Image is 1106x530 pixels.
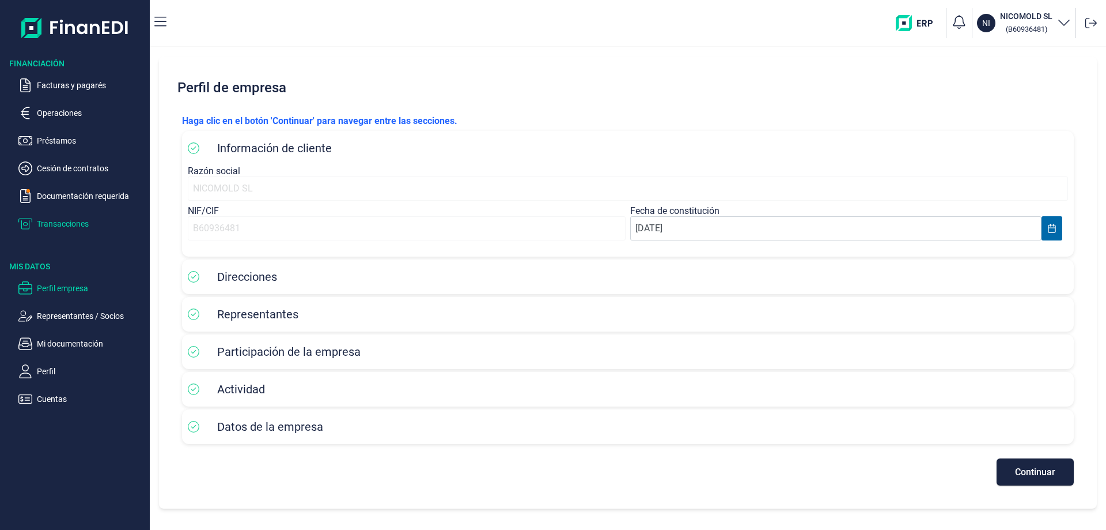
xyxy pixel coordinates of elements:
span: Representantes [217,307,298,321]
button: Cuentas [18,392,145,406]
p: Transacciones [37,217,145,231]
button: NINICOMOLD SL (B60936481) [977,10,1071,36]
p: NI [982,17,990,29]
p: Cuentas [37,392,145,406]
button: Facturas y pagarés [18,78,145,92]
p: Préstamos [37,134,145,148]
p: Perfil [37,364,145,378]
span: Actividad [217,382,265,396]
button: Transacciones [18,217,145,231]
small: Copiar cif [1006,25,1047,33]
button: Choose Date [1041,216,1062,240]
h2: Perfil de empresa [173,70,1083,105]
label: Fecha de constitución [630,205,719,216]
p: Facturas y pagarés [37,78,145,92]
h3: NICOMOLD SL [1000,10,1052,22]
p: Operaciones [37,106,145,120]
button: Perfil [18,364,145,378]
span: Participación de la empresa [217,345,361,359]
button: Representantes / Socios [18,309,145,323]
p: Haga clic en el botón 'Continuar' para navegar entre las secciones. [182,114,1074,128]
img: Logo de aplicación [21,9,129,46]
p: Cesión de contratos [37,161,145,175]
button: Operaciones [18,106,145,120]
label: Razón social [188,166,240,176]
button: Cesión de contratos [18,161,145,175]
p: Mi documentación [37,337,145,351]
img: erp [896,15,941,31]
label: NIF/CIF [188,205,219,216]
p: Perfil empresa [37,281,145,295]
button: Mi documentación [18,337,145,351]
span: Direcciones [217,270,277,284]
span: Información de cliente [217,141,332,155]
button: Préstamos [18,134,145,148]
span: Continuar [1015,468,1055,476]
button: Documentación requerida [18,189,145,203]
button: Perfil empresa [18,281,145,295]
p: Documentación requerida [37,189,145,203]
p: Representantes / Socios [37,309,145,323]
button: Continuar [997,458,1074,486]
span: Datos de la empresa [217,420,323,434]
